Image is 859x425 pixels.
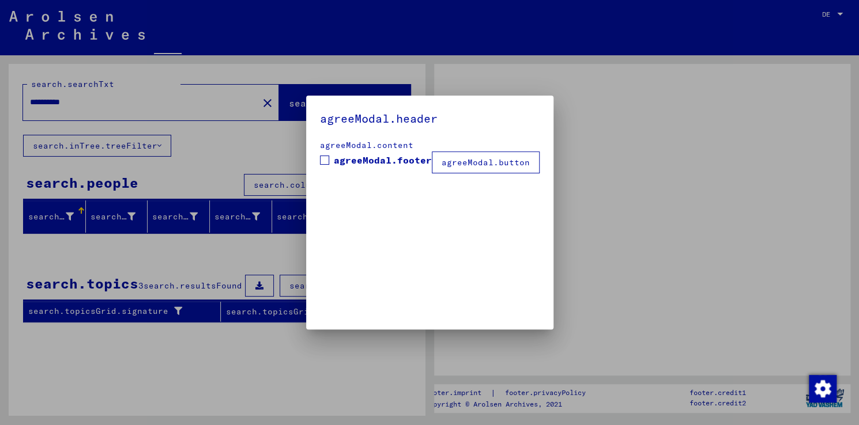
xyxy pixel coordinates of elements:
[320,109,540,128] h5: agreeModal.header
[808,374,836,402] div: Zmienić zgodę
[432,151,540,173] button: agreeModal.button
[334,153,432,167] span: agreeModal.footer
[320,139,540,151] div: agreeModal.content
[809,375,837,403] img: Zmienić zgodę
